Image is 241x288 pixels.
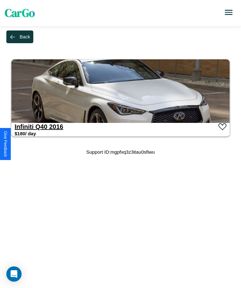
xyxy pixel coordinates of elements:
[15,131,36,136] h3: $ 180 / day
[3,131,8,157] div: Give Feedback
[6,266,22,282] div: Open Intercom Messenger
[6,30,33,43] button: Back
[86,148,155,156] p: Support ID: mgpfxq3z3itau0sfiwu
[15,123,63,130] a: Infiniti Q40 2016
[20,34,30,39] div: Back
[5,5,35,21] span: CarGo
